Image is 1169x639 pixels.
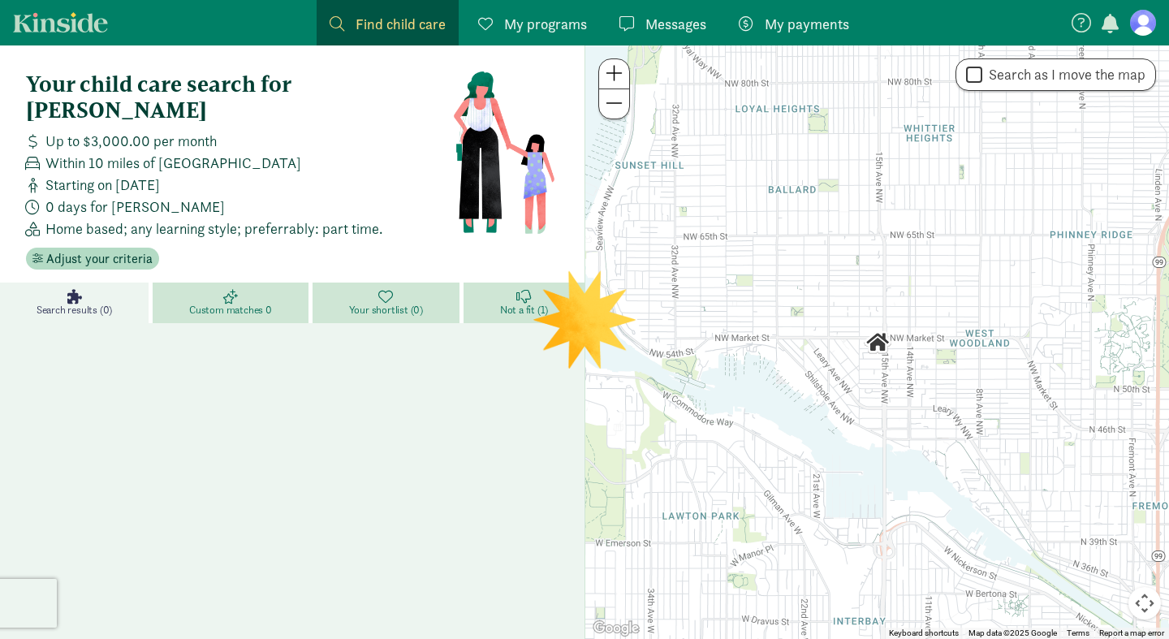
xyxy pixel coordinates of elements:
[45,196,225,218] span: 0 days for [PERSON_NAME]
[45,174,160,196] span: Starting on [DATE]
[189,304,272,317] span: Custom matches 0
[464,283,584,323] a: Not a fit (1)
[26,71,452,123] h4: Your child care search for [PERSON_NAME]
[313,283,464,323] a: Your shortlist (0)
[889,628,959,639] button: Keyboard shortcuts
[349,304,423,317] span: Your shortlist (0)
[982,65,1145,84] label: Search as I move the map
[1067,628,1089,637] a: Terms (opens in new tab)
[504,13,587,35] span: My programs
[765,13,849,35] span: My payments
[864,329,891,356] div: Click to see details
[37,304,112,317] span: Search results (0)
[500,304,548,317] span: Not a fit (1)
[26,248,159,270] button: Adjust your criteria
[45,152,301,174] span: Within 10 miles of [GEOGRAPHIC_DATA]
[356,13,446,35] span: Find child care
[1099,628,1164,637] a: Report a map error
[645,13,706,35] span: Messages
[45,218,382,240] span: Home based; any learning style; preferrably: part time.
[13,12,108,32] a: Kinside
[1128,587,1161,620] button: Map camera controls
[968,628,1057,637] span: Map data ©2025 Google
[153,283,313,323] a: Custom matches 0
[45,130,217,152] span: Up to $3,000.00 per month
[589,618,643,639] a: Open this area in Google Maps (opens a new window)
[589,618,643,639] img: Google
[46,249,153,269] span: Adjust your criteria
